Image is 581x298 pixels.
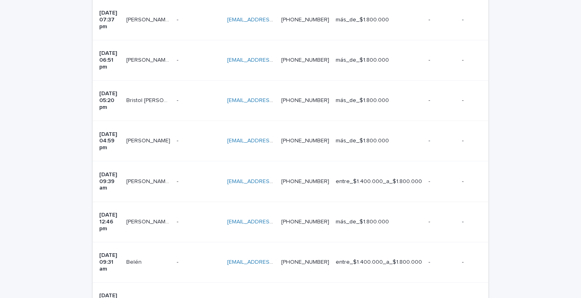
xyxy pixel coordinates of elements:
p: - [177,217,180,225]
p: más_de_$1.800.000 [336,57,422,64]
p: [DATE] 07:37 pm [99,10,120,30]
p: - [428,17,455,23]
a: [EMAIL_ADDRESS][DOMAIN_NAME] [227,98,318,103]
p: - [177,15,180,23]
p: - [177,96,180,104]
p: - [428,219,455,225]
p: - [177,257,180,266]
p: - [462,219,490,225]
a: [EMAIL_ADDRESS][DOMAIN_NAME] [227,138,318,144]
a: [PHONE_NUMBER] [281,57,329,63]
p: - [428,57,455,64]
a: [PHONE_NUMBER] [281,138,329,144]
p: Juan Patricio Álvarez [126,136,172,144]
p: - [177,55,180,64]
p: - [462,259,490,266]
p: - [177,136,180,144]
p: Esteban Ignacio Panicheo Añazco [126,15,172,23]
p: Alejandra Marcela Leal Delso [126,217,172,225]
a: [EMAIL_ADDRESS][DOMAIN_NAME] [227,219,318,225]
p: Juan Pablo Court Ramirez-Olavarria [126,55,172,64]
a: [EMAIL_ADDRESS][DOMAIN_NAME] [227,17,318,23]
p: - [462,57,490,64]
p: [DATE] 12:46 pm [99,212,120,232]
a: [PHONE_NUMBER] [281,179,329,184]
p: entre_$1.400.000_a_$1.800.000 [336,259,422,266]
p: entre_$1.400.000_a_$1.800.000 [336,178,422,185]
p: - [428,178,455,185]
a: [EMAIL_ADDRESS][PERSON_NAME][DOMAIN_NAME] [227,179,362,184]
a: [EMAIL_ADDRESS][DOMAIN_NAME] [227,57,318,63]
p: [DATE] 05:20 pm [99,90,120,110]
p: más_de_$1.800.000 [336,17,422,23]
p: más_de_$1.800.000 [336,138,422,144]
p: - [462,138,490,144]
p: - [462,17,490,23]
p: [DATE] 09:39 am [99,171,120,192]
a: [EMAIL_ADDRESS][DOMAIN_NAME] [227,259,318,265]
p: - [428,97,455,104]
a: [PHONE_NUMBER] [281,17,329,23]
p: más_de_$1.800.000 [336,219,422,225]
p: - [428,259,455,266]
p: [DATE] 06:51 pm [99,50,120,70]
p: - [177,177,180,185]
a: [PHONE_NUMBER] [281,219,329,225]
p: Bristol Patricio Urzua [126,96,172,104]
p: [DATE] 09:31 am [99,252,120,272]
a: [PHONE_NUMBER] [281,98,329,103]
p: Belén [126,257,143,266]
p: Ximena Fernández Vicente [126,177,172,185]
p: - [428,138,455,144]
a: [PHONE_NUMBER] [281,259,329,265]
p: [DATE] 04:59 pm [99,131,120,151]
p: - [462,97,490,104]
p: - [462,178,490,185]
p: más_de_$1.800.000 [336,97,422,104]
